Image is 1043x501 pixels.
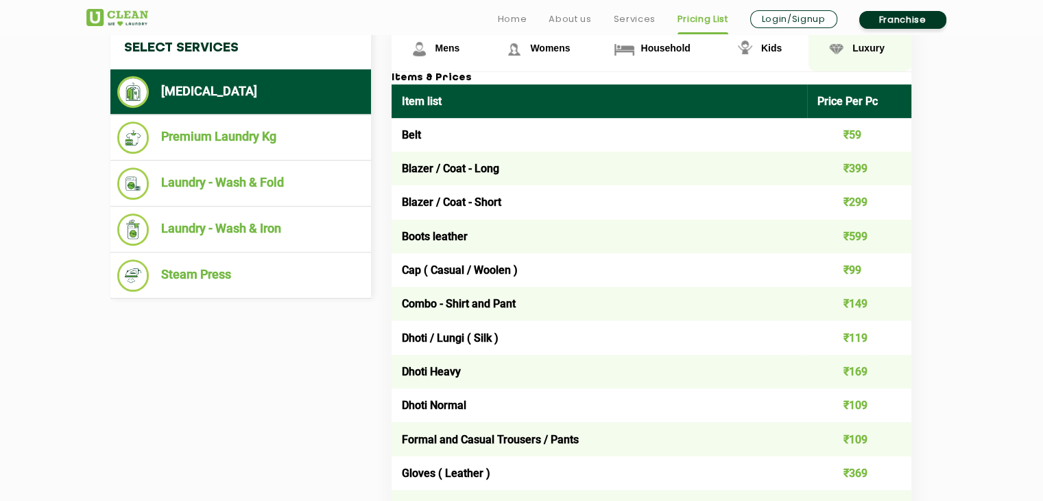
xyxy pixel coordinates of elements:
td: ₹119 [807,321,911,354]
a: Home [498,11,527,27]
a: About us [549,11,591,27]
li: Premium Laundry Kg [117,121,364,154]
img: Laundry - Wash & Fold [117,167,149,200]
img: Steam Press [117,259,149,292]
td: ₹299 [807,185,911,219]
td: Cap ( Casual / Woolen ) [392,253,808,287]
td: Combo - Shirt and Pant [392,287,808,321]
th: Item list [392,84,808,118]
li: [MEDICAL_DATA] [117,76,364,108]
td: ₹99 [807,253,911,287]
a: Franchise [859,11,946,29]
a: Services [613,11,655,27]
td: ₹399 [807,152,911,185]
td: Boots leather [392,220,808,253]
td: Belt [392,118,808,152]
li: Steam Press [117,259,364,292]
img: UClean Laundry and Dry Cleaning [86,9,148,26]
a: Login/Signup [750,10,837,28]
td: ₹369 [807,456,911,490]
h3: Items & Prices [392,72,911,84]
td: ₹149 [807,287,911,321]
li: Laundry - Wash & Fold [117,167,364,200]
td: Dhoti Normal [392,388,808,422]
td: ₹109 [807,422,911,456]
span: Mens [435,43,460,54]
span: Kids [761,43,782,54]
a: Pricing List [678,11,728,27]
td: Dhoti / Lungi ( Silk ) [392,321,808,354]
img: Laundry - Wash & Iron [117,213,149,246]
td: ₹59 [807,118,911,152]
span: Luxury [852,43,885,54]
td: ₹109 [807,388,911,422]
td: Formal and Casual Trousers / Pants [392,422,808,456]
td: ₹599 [807,220,911,253]
td: Dhoti Heavy [392,355,808,388]
td: Blazer / Coat - Long [392,152,808,185]
img: Womens [502,37,526,61]
th: Price Per Pc [807,84,911,118]
td: Blazer / Coat - Short [392,185,808,219]
h4: Select Services [110,27,371,69]
img: Premium Laundry Kg [117,121,149,154]
img: Household [612,37,636,61]
li: Laundry - Wash & Iron [117,213,364,246]
span: Household [640,43,690,54]
td: ₹169 [807,355,911,388]
img: Kids [733,37,757,61]
img: Mens [407,37,431,61]
td: Gloves ( Leather ) [392,456,808,490]
img: Luxury [824,37,848,61]
span: Womens [530,43,570,54]
img: Dry Cleaning [117,76,149,108]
